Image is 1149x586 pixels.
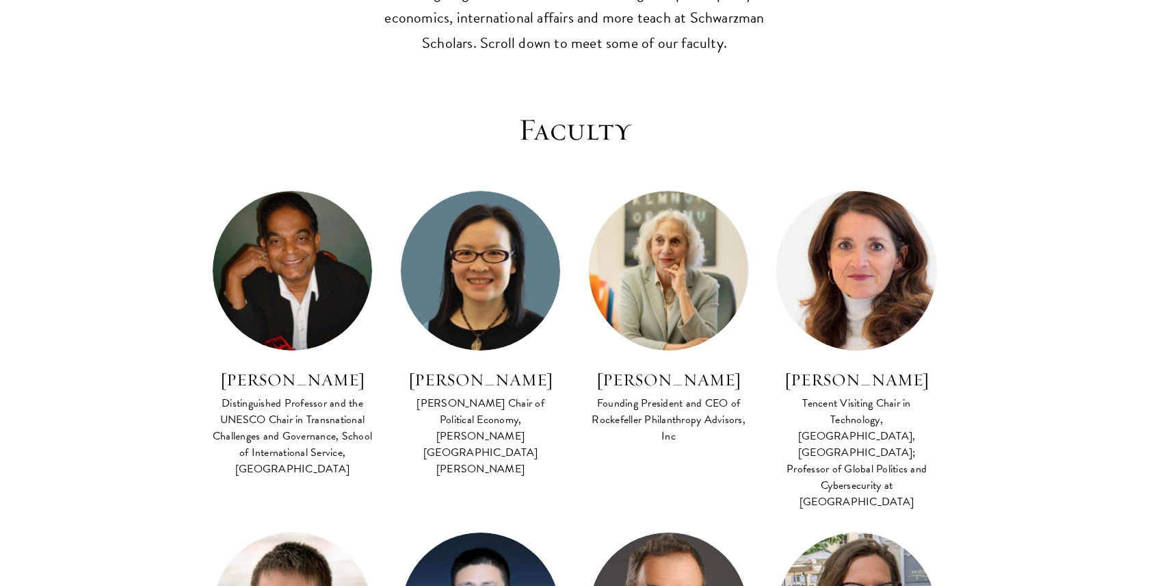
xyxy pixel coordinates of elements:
h3: [PERSON_NAME] [212,368,373,392]
div: Tencent Visiting Chair in Technology, [GEOGRAPHIC_DATA], [GEOGRAPHIC_DATA]; Professor of Global P... [776,395,937,510]
h3: [PERSON_NAME] [776,368,937,392]
a: [PERSON_NAME] Founding President and CEO of Rockefeller Philanthropy Advisors, Inc [588,190,749,446]
div: Founding President and CEO of Rockefeller Philanthropy Advisors, Inc [588,395,749,444]
h3: [PERSON_NAME] [588,368,749,392]
h3: Faculty [205,111,944,149]
h3: [PERSON_NAME] [400,368,561,392]
a: [PERSON_NAME] Distinguished Professor and the UNESCO Chair in Transnational Challenges and Govern... [212,190,373,479]
a: [PERSON_NAME] [PERSON_NAME] Chair of Political Economy, [PERSON_NAME][GEOGRAPHIC_DATA][PERSON_NAME] [400,190,561,479]
a: [PERSON_NAME] Tencent Visiting Chair in Technology, [GEOGRAPHIC_DATA], [GEOGRAPHIC_DATA]; Profess... [776,190,937,512]
div: [PERSON_NAME] Chair of Political Economy, [PERSON_NAME][GEOGRAPHIC_DATA][PERSON_NAME] [400,395,561,477]
div: Distinguished Professor and the UNESCO Chair in Transnational Challenges and Governance, School o... [212,395,373,477]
